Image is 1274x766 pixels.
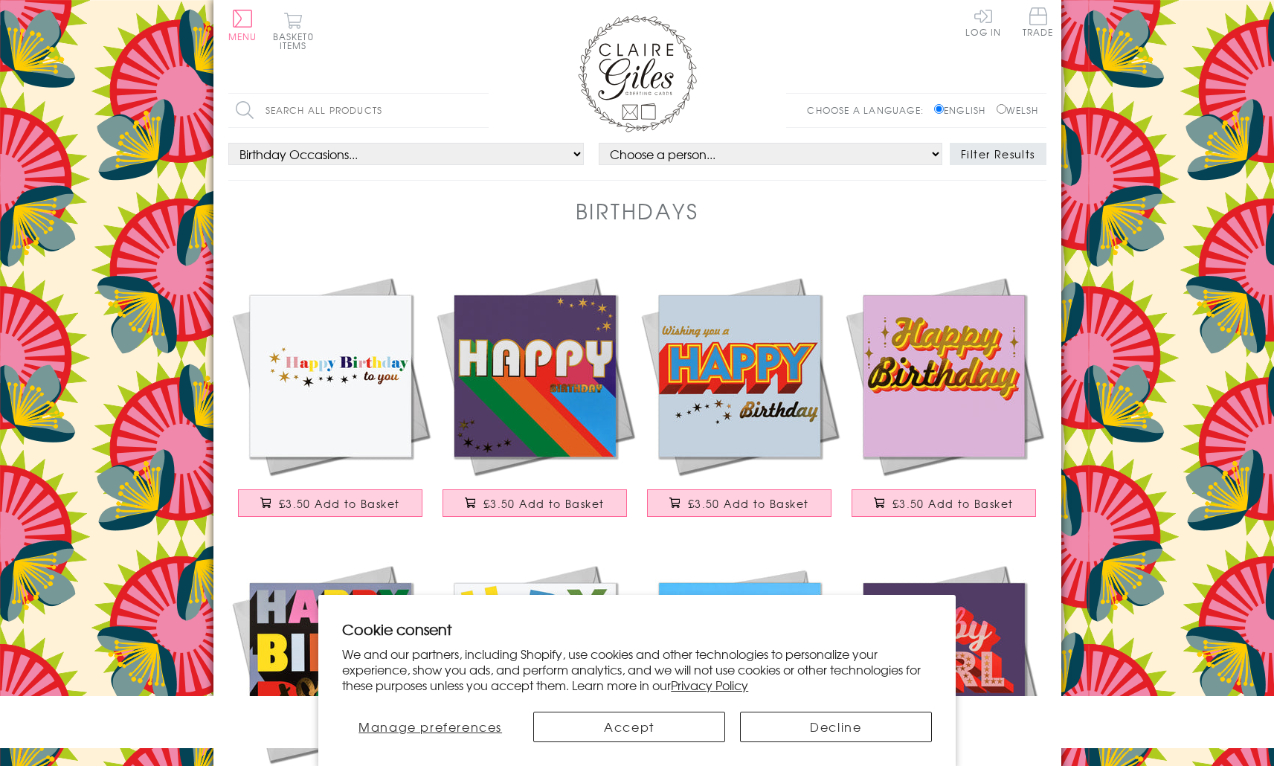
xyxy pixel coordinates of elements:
img: Claire Giles Greetings Cards [578,15,697,132]
button: Filter Results [950,143,1046,165]
button: Manage preferences [342,712,518,742]
img: Baby Girl Card, Pink with gold stars and gold foil [842,561,1046,766]
span: Manage preferences [358,718,502,736]
img: Birthday Card, Scattered letters with stars and gold foil [433,561,637,766]
button: £3.50 Add to Basket [852,489,1036,517]
img: Birthday Card, Happy Birthday to You, Rainbow colours, with gold foil [228,274,433,478]
button: £3.50 Add to Basket [238,489,422,517]
input: English [934,104,944,114]
a: Birthday Card, Happy Birthday to You, Rainbow colours, with gold foil £3.50 Add to Basket [228,274,433,532]
span: £3.50 Add to Basket [279,496,400,511]
a: Trade [1023,7,1054,39]
a: Birthday Card, Wishing you a Happy Birthday, Block letters, with gold foil £3.50 Add to Basket [637,274,842,532]
button: Decline [740,712,932,742]
h2: Cookie consent [342,619,932,640]
span: Menu [228,30,257,43]
label: Welsh [997,103,1039,117]
span: 0 items [280,30,314,52]
button: £3.50 Add to Basket [443,489,627,517]
input: Search [474,94,489,127]
button: Accept [533,712,725,742]
a: Privacy Policy [671,676,748,694]
img: Birthday Card, Happy Birthday, Rainbow colours, with gold foil [433,274,637,478]
button: Basket0 items [273,12,314,50]
span: £3.50 Add to Basket [892,496,1014,511]
p: Choose a language: [807,103,931,117]
label: English [934,103,993,117]
span: £3.50 Add to Basket [483,496,605,511]
a: Birthday Card, Happy Birthday, Rainbow colours, with gold foil £3.50 Add to Basket [433,274,637,532]
a: Birthday Card, Happy Birthday, Pink background and stars, with gold foil £3.50 Add to Basket [842,274,1046,532]
button: £3.50 Add to Basket [647,489,831,517]
h1: Birthdays [576,196,699,226]
p: We and our partners, including Shopify, use cookies and other technologies to personalize your ex... [342,646,932,692]
input: Search all products [228,94,489,127]
a: Log In [965,7,1001,36]
img: Birthday Card, Wishing you a Happy Birthday, Block letters, with gold foil [637,274,842,478]
img: Birthday Card, Happy Birthday, Pink background and stars, with gold foil [842,274,1046,478]
button: Menu [228,10,257,41]
img: Birthday Card, Colour Bolt, Happy Birthday, text foiled in shiny gold [637,561,842,766]
span: £3.50 Add to Basket [688,496,809,511]
img: Birthday Card, Happy Birthday to you, Block of letters, with gold foil [228,561,433,766]
input: Welsh [997,104,1006,114]
span: Trade [1023,7,1054,36]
